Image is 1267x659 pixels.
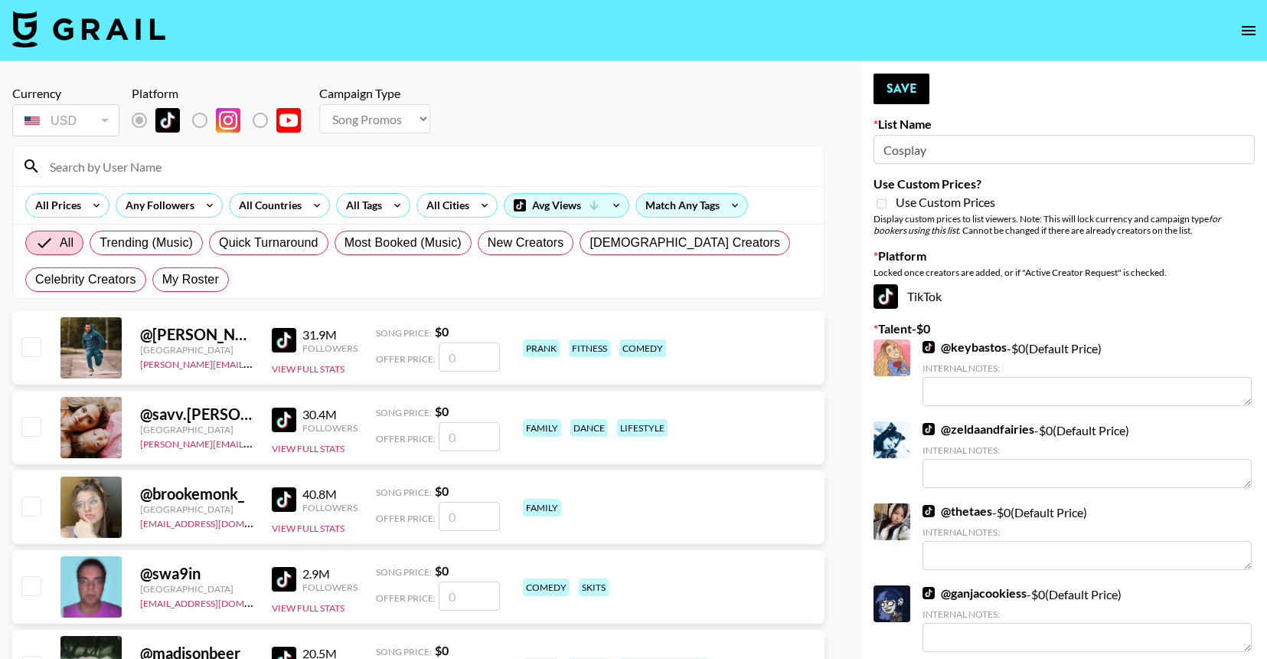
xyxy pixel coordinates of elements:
div: All Tags [337,194,385,217]
a: @keybastos [922,339,1007,355]
div: Display custom prices to list viewers. Note: This will lock currency and campaign type . Cannot b... [874,213,1255,236]
img: TikTok [922,423,935,435]
div: - $ 0 (Default Price) [922,339,1252,406]
img: TikTok [272,567,296,592]
img: YouTube [276,108,301,133]
div: 31.9M [302,327,358,343]
div: Remove selected talent to change platforms [132,104,313,136]
span: Song Price: [376,646,432,657]
input: 0 [439,502,500,531]
span: Trending (Music) [100,234,193,252]
div: TikTok [874,284,1255,309]
button: View Full Stats [272,602,345,614]
div: skits [579,579,609,596]
div: Internal Notes: [922,444,1252,456]
div: Followers [302,502,358,513]
span: [DEMOGRAPHIC_DATA] Creators [589,234,780,252]
div: comedy [523,579,570,596]
label: Platform [874,248,1255,264]
div: dance [570,419,608,437]
span: New Creators [488,234,564,252]
div: [GEOGRAPHIC_DATA] [140,503,253,515]
img: TikTok [272,328,296,352]
a: [PERSON_NAME][EMAIL_ADDRESS][DOMAIN_NAME] [140,356,367,370]
div: [GEOGRAPHIC_DATA] [140,583,253,595]
span: Song Price: [376,566,432,578]
span: Quick Turnaround [219,234,318,252]
div: - $ 0 (Default Price) [922,421,1252,488]
img: TikTok [922,341,935,353]
span: Celebrity Creators [35,270,136,289]
div: Any Followers [116,194,198,217]
div: Internal Notes: [922,526,1252,538]
span: Offer Price: [376,353,436,365]
strong: $ 0 [435,643,449,657]
div: 40.8M [302,487,358,502]
a: @thetaes [922,503,992,519]
div: - $ 0 (Default Price) [922,585,1252,652]
div: Campaign Type [319,86,430,101]
div: @ savv.[PERSON_NAME] [140,405,253,424]
input: 0 [439,343,500,372]
div: Internal Notes: [922,362,1252,374]
div: family [523,419,561,437]
img: TikTok [155,108,180,133]
input: 0 [439,582,500,611]
div: @ [PERSON_NAME].[PERSON_NAME] [140,325,253,344]
div: prank [523,339,560,357]
span: Offer Price: [376,513,436,524]
span: Use Custom Prices [896,195,995,210]
img: TikTok [922,587,935,599]
span: Song Price: [376,487,432,498]
strong: $ 0 [435,484,449,498]
div: lifestyle [617,419,668,437]
button: Save [874,74,929,104]
a: @ganjacookiess [922,585,1027,601]
em: for bookers using this list [874,213,1221,236]
div: @ brookemonk_ [140,484,253,503]
img: TikTok [272,487,296,512]
div: Remove selected talent to change your currency [12,101,119,139]
strong: $ 0 [435,404,449,418]
a: [EMAIL_ADDRESS][DOMAIN_NAME] [140,595,294,609]
span: Most Booked (Music) [345,234,462,252]
div: [GEOGRAPHIC_DATA] [140,344,253,356]
button: View Full Stats [272,443,345,454]
div: - $ 0 (Default Price) [922,503,1252,570]
strong: $ 0 [435,563,449,578]
div: All Countries [230,194,305,217]
label: Talent - $ 0 [874,321,1255,336]
div: family [523,499,561,516]
div: Platform [132,86,313,101]
div: Avg Views [505,194,629,217]
img: TikTok [874,284,898,309]
div: Currency [12,86,119,101]
div: Internal Notes: [922,608,1252,620]
div: 30.4M [302,407,358,422]
div: Locked once creators are added, or if "Active Creator Request" is checked. [874,267,1255,278]
img: Instagram [216,108,240,133]
div: comedy [619,339,666,357]
div: [GEOGRAPHIC_DATA] [140,424,253,435]
img: TikTok [922,505,935,517]
div: Match Any Tags [636,194,747,217]
div: USD [15,107,116,134]
input: 0 [439,422,500,451]
div: Followers [302,422,358,434]
button: open drawer [1233,15,1264,46]
div: Followers [302,582,358,593]
a: @zeldaandfairies [922,421,1034,437]
button: View Full Stats [272,363,345,375]
span: Song Price: [376,407,432,418]
div: @ swa9in [140,564,253,583]
span: My Roster [162,270,219,289]
span: Song Price: [376,327,432,339]
label: Use Custom Prices? [874,176,1255,192]
img: TikTok [272,408,296,432]
input: Search by User Name [41,154,815,179]
span: All [60,234,73,252]
img: Grail Talent [12,11,165,48]
label: List Name [874,116,1255,132]
div: All Prices [26,194,84,217]
span: Offer Price: [376,592,436,604]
